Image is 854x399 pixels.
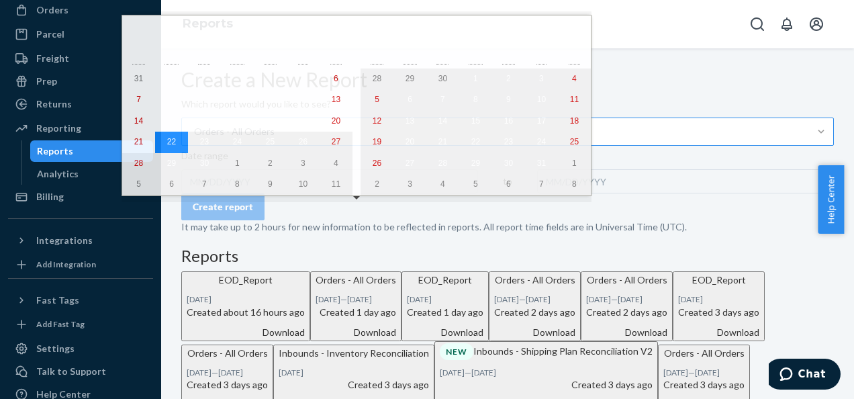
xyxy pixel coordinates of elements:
[537,159,546,168] abbr: October 31, 2025
[586,294,667,305] p: —
[187,306,305,319] p: Created about 16 hours ago
[301,159,305,168] abbr: October 3, 2025
[188,174,221,195] button: October 7, 2025
[539,179,544,189] abbr: November 7, 2025
[188,111,221,132] button: September 16, 2025
[8,257,153,273] a: Add Integration
[36,75,57,88] div: Prep
[426,89,459,111] button: October 7, 2025
[235,159,240,168] abbr: October 1, 2025
[558,111,591,132] button: October 18, 2025
[678,326,759,339] div: Download
[200,116,209,126] abbr: September 16, 2025
[254,89,287,111] button: September 11, 2025
[218,367,243,378] time: [DATE]
[287,69,320,90] button: September 5, 2025
[155,132,188,153] button: September 22, 2025
[298,57,308,64] abbr: Friday
[492,153,525,175] button: October 30, 2025
[221,69,254,90] button: September 3, 2025
[818,165,844,234] span: Help Center
[663,347,745,360] p: Orders - All Orders
[155,111,188,132] button: September 15, 2025
[155,153,188,175] button: September 29, 2025
[8,338,153,359] a: Settings
[504,116,513,126] abbr: October 16, 2025
[537,116,546,126] abbr: October 17, 2025
[375,179,379,189] abbr: November 2, 2025
[167,159,176,168] abbr: September 29, 2025
[492,132,525,153] button: October 23, 2025
[407,273,483,287] p: EOD_Report
[393,132,426,153] button: October 20, 2025
[287,153,320,175] button: October 3, 2025
[438,116,447,126] abbr: October 14, 2025
[537,95,546,104] abbr: October 10, 2025
[471,367,496,378] time: [DATE]
[502,57,515,64] abbr: Thursday
[558,132,591,153] button: October 25, 2025
[36,234,93,247] div: Integrations
[586,326,667,339] div: Download
[279,378,429,392] p: Created 3 days ago
[504,159,513,168] abbr: October 30, 2025
[187,367,211,378] time: [DATE]
[440,95,445,104] abbr: October 7, 2025
[36,259,96,270] div: Add Integration
[36,28,64,41] div: Parcel
[373,74,381,83] abbr: September 28, 2025
[492,89,525,111] button: October 9, 2025
[581,271,673,341] button: Orders - All Orders[DATE]—[DATE]Created 2 days agoDownload
[221,174,254,195] button: October 8, 2025
[459,69,492,90] button: October 1, 2025
[334,159,338,168] abbr: October 4, 2025
[373,137,381,146] abbr: October 19, 2025
[361,69,393,90] button: September 28, 2025
[373,116,381,126] abbr: October 12, 2025
[334,74,338,83] abbr: September 6, 2025
[471,116,480,126] abbr: October 15, 2025
[525,69,558,90] button: October 3, 2025
[122,15,152,45] button: «
[268,159,273,168] abbr: October 2, 2025
[561,15,591,45] button: »
[459,89,492,111] button: October 8, 2025
[744,11,771,38] button: Open Search Box
[436,57,448,64] abbr: Tuesday
[279,367,303,378] time: [DATE]
[570,116,579,126] abbr: October 18, 2025
[122,111,155,132] button: September 14, 2025
[134,159,143,168] abbr: September 28, 2025
[426,153,459,175] button: October 28, 2025
[233,95,242,104] abbr: September 10, 2025
[172,5,244,44] ol: breadcrumbs
[167,137,176,146] abbr: September 22, 2025
[8,71,153,92] a: Prep
[200,159,209,168] abbr: September 30, 2025
[393,89,426,111] button: October 6, 2025
[320,174,352,195] button: October 11, 2025
[803,11,830,38] button: Open account menu
[200,137,209,146] abbr: September 23, 2025
[181,271,310,341] button: EOD_Report[DATE]Created about 16 hours agoDownload
[327,25,352,34] span: [DATE]
[233,137,242,146] abbr: September 24, 2025
[235,179,240,189] abbr: October 8, 2025
[426,69,459,90] button: September 30, 2025
[406,159,414,168] abbr: October 27, 2025
[254,69,287,90] button: September 4, 2025
[264,57,277,64] abbr: Thursday
[266,137,275,146] abbr: September 25, 2025
[332,179,340,189] abbr: October 11, 2025
[506,95,511,104] abbr: October 9, 2025
[8,290,153,311] button: Fast Tags
[187,367,268,378] p: —
[572,74,577,83] abbr: October 4, 2025
[30,163,154,185] a: Analytics
[134,116,143,126] abbr: September 14, 2025
[332,116,340,126] abbr: September 20, 2025
[181,247,834,265] h3: Reports
[316,294,396,305] p: —
[494,273,575,287] p: Orders - All Orders
[506,74,511,83] abbr: October 2, 2025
